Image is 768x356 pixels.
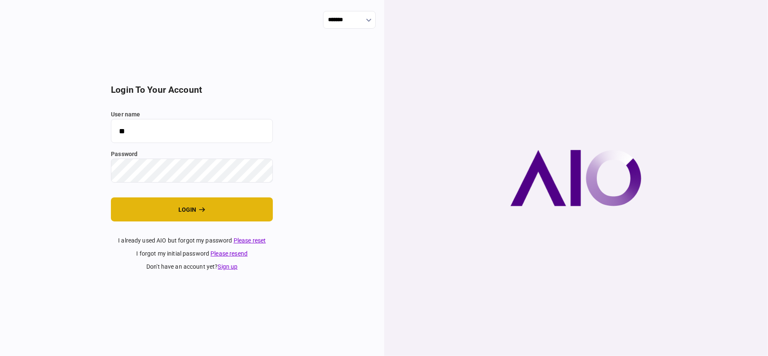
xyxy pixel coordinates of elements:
div: I forgot my initial password [111,249,273,258]
a: Sign up [218,263,238,270]
div: I already used AIO but forgot my password [111,236,273,245]
a: Please reset [234,237,266,244]
a: Please resend [210,250,248,257]
input: show language options [323,11,376,29]
input: user name [111,119,273,143]
img: AIO company logo [510,150,641,206]
input: password [111,159,273,183]
div: don't have an account yet ? [111,262,273,271]
button: login [111,197,273,221]
label: user name [111,110,273,119]
label: password [111,150,273,159]
h2: login to your account [111,85,273,95]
